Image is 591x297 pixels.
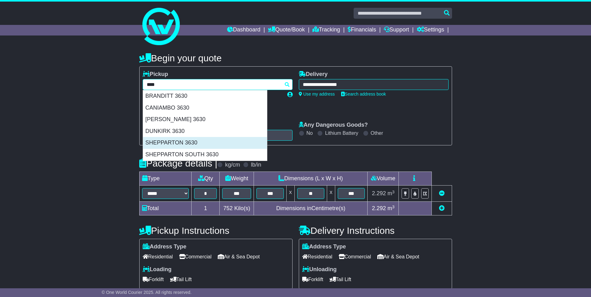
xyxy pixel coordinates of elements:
[227,25,260,35] a: Dashboard
[388,205,395,211] span: m
[372,190,386,196] span: 2.292
[341,92,386,97] a: Search address book
[220,172,254,186] td: Weight
[143,71,168,78] label: Pickup
[220,202,254,215] td: Kilo(s)
[143,90,267,102] div: BRANDITT 3630
[372,205,386,211] span: 2.292
[299,92,335,97] a: Use my address
[325,130,358,136] label: Lithium Battery
[377,252,419,262] span: Air & Sea Depot
[327,186,335,202] td: x
[388,190,395,196] span: m
[384,25,409,35] a: Support
[179,252,212,262] span: Commercial
[348,25,376,35] a: Financials
[302,252,332,262] span: Residential
[302,266,337,273] label: Unloading
[302,275,323,284] span: Forklift
[139,225,293,236] h4: Pickup Instructions
[299,122,368,129] label: Any Dangerous Goods?
[439,190,445,196] a: Remove this item
[251,162,261,168] label: lb/in
[223,205,233,211] span: 752
[139,53,452,63] h4: Begin your quote
[143,125,267,137] div: DUNKIRK 3630
[143,243,187,250] label: Address Type
[307,130,313,136] label: No
[218,252,260,262] span: Air & Sea Depot
[143,275,164,284] span: Forklift
[143,149,267,161] div: SHEPPARTON SOUTH 3630
[139,202,192,215] td: Total
[102,290,192,295] span: © One World Courier 2025. All rights reserved.
[439,205,445,211] a: Add new item
[339,252,371,262] span: Commercial
[143,137,267,149] div: SHEPPARTON 3630
[268,25,305,35] a: Quote/Book
[286,186,294,202] td: x
[143,102,267,114] div: CANIAMBO 3630
[299,71,328,78] label: Delivery
[368,172,399,186] td: Volume
[143,114,267,125] div: [PERSON_NAME] 3630
[330,275,351,284] span: Tail Lift
[192,202,220,215] td: 1
[143,266,172,273] label: Loading
[170,275,192,284] span: Tail Lift
[392,190,395,194] sup: 3
[254,202,368,215] td: Dimensions in Centimetre(s)
[139,158,217,168] h4: Package details |
[299,225,452,236] h4: Delivery Instructions
[302,243,346,250] label: Address Type
[192,172,220,186] td: Qty
[254,172,368,186] td: Dimensions (L x W x H)
[225,162,240,168] label: kg/cm
[371,130,383,136] label: Other
[392,205,395,209] sup: 3
[143,252,173,262] span: Residential
[139,172,192,186] td: Type
[417,25,444,35] a: Settings
[312,25,340,35] a: Tracking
